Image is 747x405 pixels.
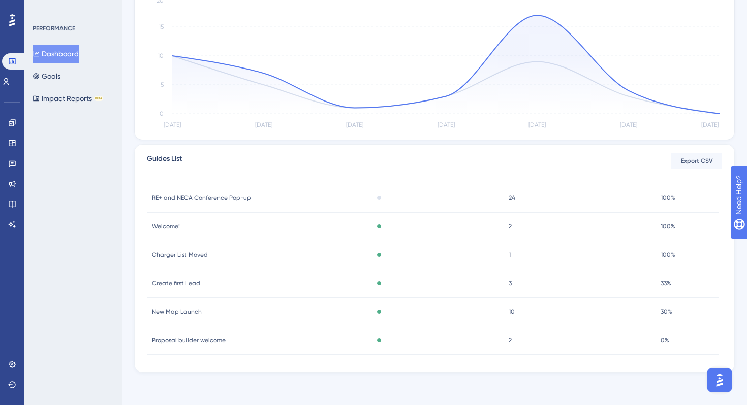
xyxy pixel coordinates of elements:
span: 33% [661,279,671,287]
tspan: 0 [160,110,164,117]
button: Export CSV [671,153,722,169]
span: Charger List Moved [152,251,208,259]
tspan: [DATE] [255,121,272,128]
span: 30% [661,308,672,316]
span: Export CSV [681,157,713,165]
div: BETA [94,96,103,101]
tspan: [DATE] [620,121,637,128]
span: Create first Lead [152,279,200,287]
span: 3 [509,279,512,287]
span: 100% [661,222,675,230]
tspan: [DATE] [164,121,181,128]
iframe: UserGuiding AI Assistant Launcher [704,365,735,395]
span: RE+ and NECA Conference Pop-up [152,194,251,202]
button: Dashboard [33,45,79,63]
span: Need Help? [24,3,64,15]
span: Proposal builder welcome [152,336,226,344]
button: Impact ReportsBETA [33,89,103,108]
span: Welcome! [152,222,180,230]
tspan: [DATE] [528,121,546,128]
tspan: 5 [161,81,164,88]
span: 2 [509,222,512,230]
span: 100% [661,251,675,259]
tspan: [DATE] [701,121,719,128]
tspan: 15 [159,23,164,30]
span: New Map Launch [152,308,202,316]
span: 0% [661,336,669,344]
span: 24 [509,194,515,202]
tspan: [DATE] [438,121,455,128]
span: 10 [509,308,515,316]
div: PERFORMANCE [33,24,75,32]
button: Goals [33,67,60,85]
tspan: [DATE] [346,121,363,128]
span: 100% [661,194,675,202]
span: 2 [509,336,512,344]
span: Guides List [147,153,182,170]
tspan: 10 [158,52,164,59]
span: 1 [509,251,511,259]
